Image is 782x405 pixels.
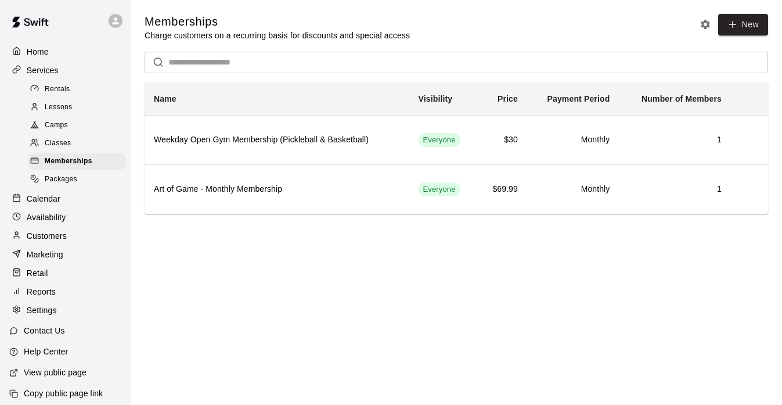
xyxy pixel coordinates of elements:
[498,94,518,103] b: Price
[27,249,63,260] p: Marketing
[642,94,722,103] b: Number of Members
[145,83,768,214] table: simple table
[9,227,121,245] a: Customers
[28,81,126,98] div: Rentals
[145,14,410,30] h5: Memberships
[27,230,67,242] p: Customers
[27,212,66,223] p: Availability
[45,138,71,149] span: Classes
[28,153,131,171] a: Memberships
[628,134,722,146] h6: 1
[536,183,610,196] h6: Monthly
[418,133,460,147] div: This membership is visible to all customers
[28,117,126,134] div: Camps
[154,183,399,196] h6: Art of Game - Monthly Membership
[628,183,722,196] h6: 1
[27,64,59,76] p: Services
[418,135,460,146] span: Everyone
[28,171,126,188] div: Packages
[536,134,610,146] h6: Monthly
[27,267,48,279] p: Retail
[487,183,517,196] h6: $69.99
[9,302,121,319] a: Settings
[24,325,65,336] p: Contact Us
[28,98,131,116] a: Lessons
[9,264,121,282] a: Retail
[718,14,768,35] a: New
[28,80,131,98] a: Rentals
[45,84,70,95] span: Rentals
[28,117,131,135] a: Camps
[547,94,610,103] b: Payment Period
[28,153,126,170] div: Memberships
[9,43,121,60] a: Home
[418,184,460,195] span: Everyone
[9,190,121,207] a: Calendar
[28,135,126,152] div: Classes
[487,134,517,146] h6: $30
[28,171,131,189] a: Packages
[45,102,73,113] span: Lessons
[9,62,121,79] a: Services
[9,283,121,300] a: Reports
[45,174,77,185] span: Packages
[145,30,410,41] p: Charge customers on a recurring basis for discounts and special access
[27,46,49,58] p: Home
[154,94,176,103] b: Name
[45,156,92,167] span: Memberships
[697,16,714,33] button: Memberships settings
[27,286,56,298] p: Reports
[28,135,131,153] a: Classes
[418,94,452,103] b: Visibility
[27,304,57,316] p: Settings
[418,182,460,196] div: This membership is visible to all customers
[154,134,399,146] h6: Weekday Open Gym Membership (Pickleball & Basketball)
[45,120,68,131] span: Camps
[9,246,121,263] a: Marketing
[24,367,87,378] p: View public page
[24,388,103,399] p: Copy public page link
[24,346,68,357] p: Help Center
[28,99,126,116] div: Lessons
[27,193,60,205] p: Calendar
[9,209,121,226] a: Availability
